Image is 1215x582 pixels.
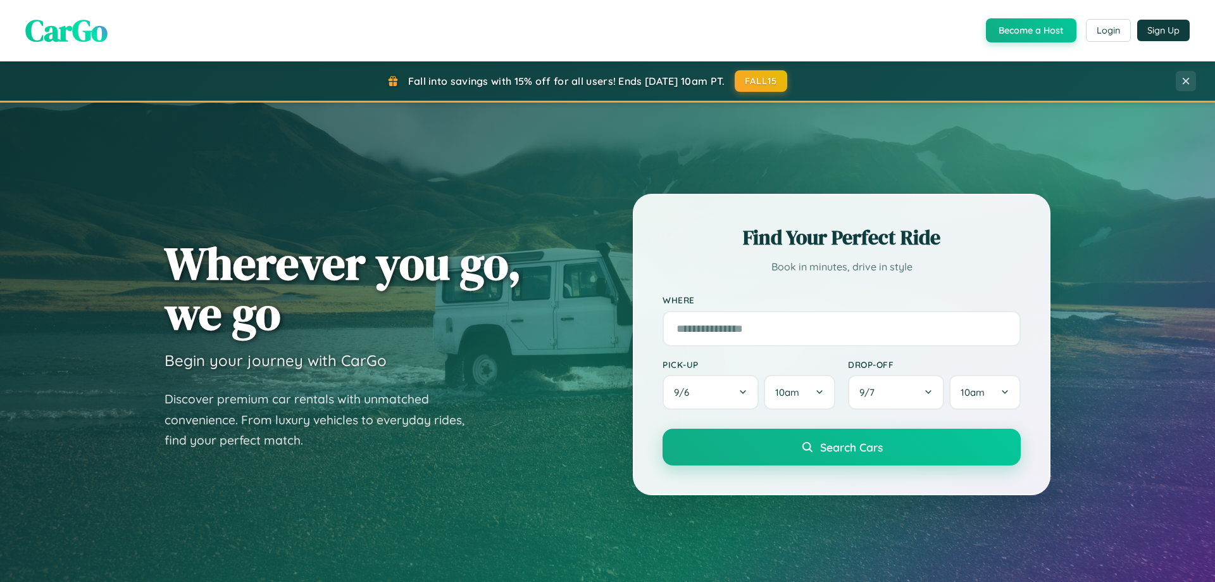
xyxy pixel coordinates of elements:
[820,440,883,454] span: Search Cars
[408,75,725,87] span: Fall into savings with 15% off for all users! Ends [DATE] 10am PT.
[663,295,1021,306] label: Where
[165,238,521,338] h1: Wherever you go, we go
[25,9,108,51] span: CarGo
[165,389,481,451] p: Discover premium car rentals with unmatched convenience. From luxury vehicles to everyday rides, ...
[848,359,1021,370] label: Drop-off
[663,429,1021,465] button: Search Cars
[961,386,985,398] span: 10am
[775,386,799,398] span: 10am
[663,375,759,410] button: 9/6
[986,18,1076,42] button: Become a Host
[165,351,387,370] h3: Begin your journey with CarGo
[663,359,835,370] label: Pick-up
[663,258,1021,276] p: Book in minutes, drive in style
[735,70,788,92] button: FALL15
[663,224,1021,251] h2: Find Your Perfect Ride
[949,375,1021,410] button: 10am
[764,375,835,410] button: 10am
[1086,19,1131,42] button: Login
[1137,20,1190,41] button: Sign Up
[674,386,695,398] span: 9 / 6
[848,375,944,410] button: 9/7
[859,386,881,398] span: 9 / 7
